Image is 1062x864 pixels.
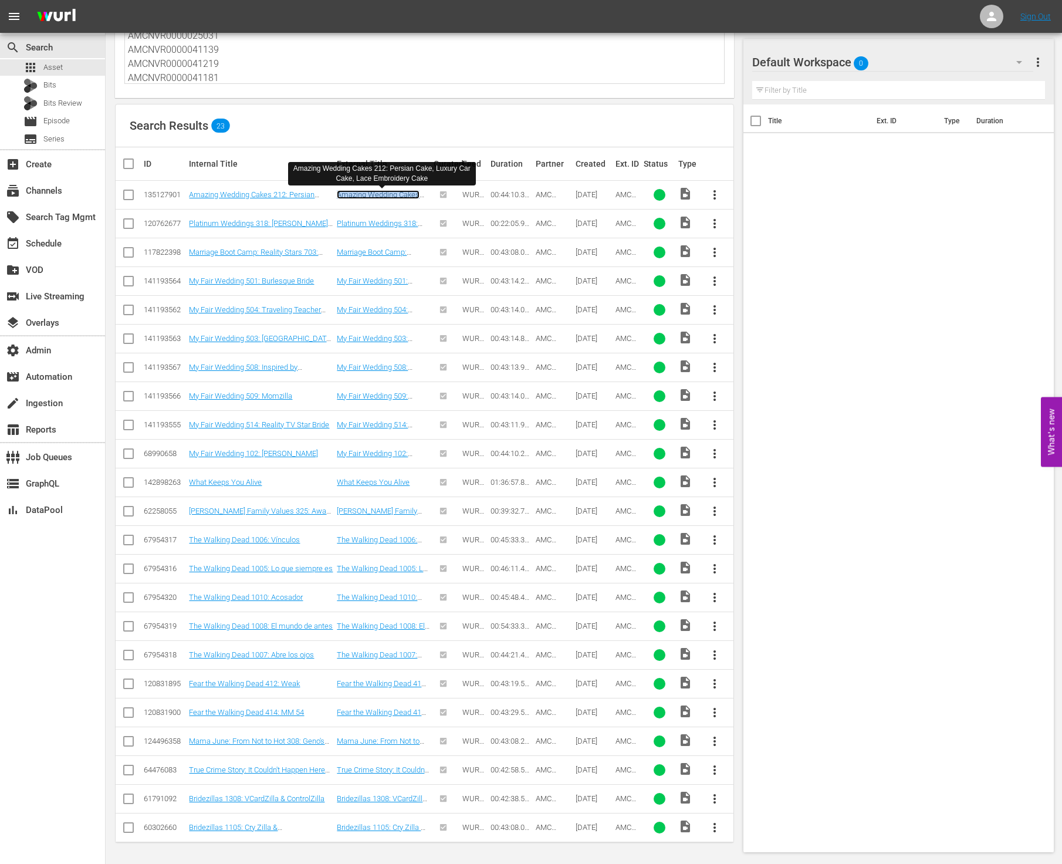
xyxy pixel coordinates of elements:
a: The Walking Dead 1008: El mundo de antes [337,622,429,639]
div: 00:22:05.958 [491,219,532,228]
span: AMC Networks [536,679,567,697]
span: 0 [854,51,868,76]
div: 68990658 [144,449,185,458]
span: Search Results [130,119,208,133]
span: AMCNVR0000041139 [615,765,640,801]
div: [DATE] [576,564,612,573]
span: more_vert [708,274,722,288]
span: Video [678,474,692,488]
a: Fear the Walking Dead 412: Weak [189,679,300,688]
span: WURL Feed [462,420,484,438]
a: Platinum Weddings 318: [PERSON_NAME] & [PERSON_NAME] [337,219,422,245]
button: more_vert [701,612,729,640]
span: AMCNEP0000026982 [615,650,640,686]
button: more_vert [701,382,729,410]
span: Video [678,215,692,230]
a: Marriage Boot Camp: Reality Stars 703: Bust a Move [337,248,417,274]
span: WURL Feed [462,679,484,697]
span: AMC Networks [536,794,567,812]
a: My Fair Wedding 514: Reality TV Star Bride [337,420,412,438]
a: My Fair Wedding 503: [GEOGRAPHIC_DATA] Wedding [189,334,333,352]
button: more_vert [701,670,729,698]
span: Video [678,704,692,718]
span: Video [678,647,692,661]
button: more_vert [701,526,729,554]
a: Fear the Walking Dead 412: Weak [337,679,427,697]
span: AMCNVR0000006221 [615,420,640,455]
span: Video [678,417,692,431]
th: Type [937,104,969,137]
a: My Fair Wedding 504: Traveling Teacher Bride [189,305,326,323]
div: 141193562 [144,305,185,314]
div: [DATE] [576,593,612,602]
a: Bridezillas 1308: VCardZilla & ControlZilla [189,794,324,803]
span: Bits [43,79,56,91]
a: My Fair Wedding 514: Reality TV Star Bride [189,420,329,429]
span: more_vert [708,360,722,374]
div: 135127901 [144,190,185,199]
span: AMC Networks [536,535,567,553]
div: 00:43:08.219 [491,737,532,745]
div: [DATE] [576,248,612,256]
a: [PERSON_NAME] Family Values 325: Award Show Shade! [189,507,333,524]
span: AMC Networks [536,420,567,438]
span: Video [678,762,692,776]
a: [PERSON_NAME] Family Values 325: Award Show Shade! [337,507,422,533]
a: The Walking Dead 1010: Acosador [189,593,303,602]
span: more_vert [708,418,722,432]
span: WURL Feed [462,564,484,582]
span: more_vert [708,504,722,518]
span: Video [678,791,692,805]
div: [DATE] [576,535,612,544]
div: [DATE] [576,794,612,803]
span: more_vert [708,763,722,777]
div: [DATE] [576,622,612,630]
div: 67954317 [144,535,185,544]
span: VOD [6,263,20,277]
div: Internal Title [189,159,333,168]
button: more_vert [701,641,729,669]
div: 00:44:10.219 [491,449,532,458]
span: more_vert [708,562,722,576]
span: Search [6,41,20,55]
a: The Walking Dead 1006: Vínculos [337,535,422,553]
img: ans4CAIJ8jUAAAAAAAAAAAAAAAAAAAAAAAAgQb4GAAAAAAAAAAAAAAAAAAAAAAAAJMjXAAAAAAAAAAAAAAAAAAAAAAAAgAT5G... [28,3,84,31]
div: 120762677 [144,219,185,228]
button: more_vert [701,583,729,612]
span: Video [678,330,692,345]
span: WURL Feed [462,737,484,754]
div: 61791092 [144,794,185,803]
span: AMC Networks [536,823,567,841]
div: 117822398 [144,248,185,256]
button: more_vert [701,353,729,382]
div: 67954319 [144,622,185,630]
button: more_vert [701,325,729,353]
div: [DATE] [576,190,612,199]
span: AMCNVR0000007488 [615,190,640,225]
span: AMC Networks [536,564,567,582]
span: Video [678,503,692,517]
span: Job Queues [6,450,20,464]
button: more_vert [701,238,729,266]
span: AMC Networks [536,478,567,495]
a: Bridezillas 1308: VCardZilla & ControlZilla [337,794,427,812]
div: 00:43:14.292 [491,276,532,285]
span: more_vert [708,590,722,605]
span: AMC Networks [536,334,567,352]
div: 00:42:38.514 [491,794,532,803]
span: AMCNVR0000006211 [615,334,640,369]
span: more_vert [708,389,722,403]
span: Video [678,244,692,258]
div: [DATE] [576,276,612,285]
a: The Walking Dead 1008: El mundo de antes [189,622,333,630]
a: Sign Out [1020,12,1051,21]
span: more_vert [708,734,722,748]
span: AMC Networks [536,737,567,754]
div: 00:45:33.356 [491,535,532,544]
div: 64476083 [144,765,185,774]
span: AMC Networks [536,190,567,208]
button: more_vert [701,814,729,842]
a: My Fair Wedding 102: [PERSON_NAME] [189,449,318,458]
button: more_vert [1031,48,1045,76]
div: 00:43:14.025 [491,305,532,314]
